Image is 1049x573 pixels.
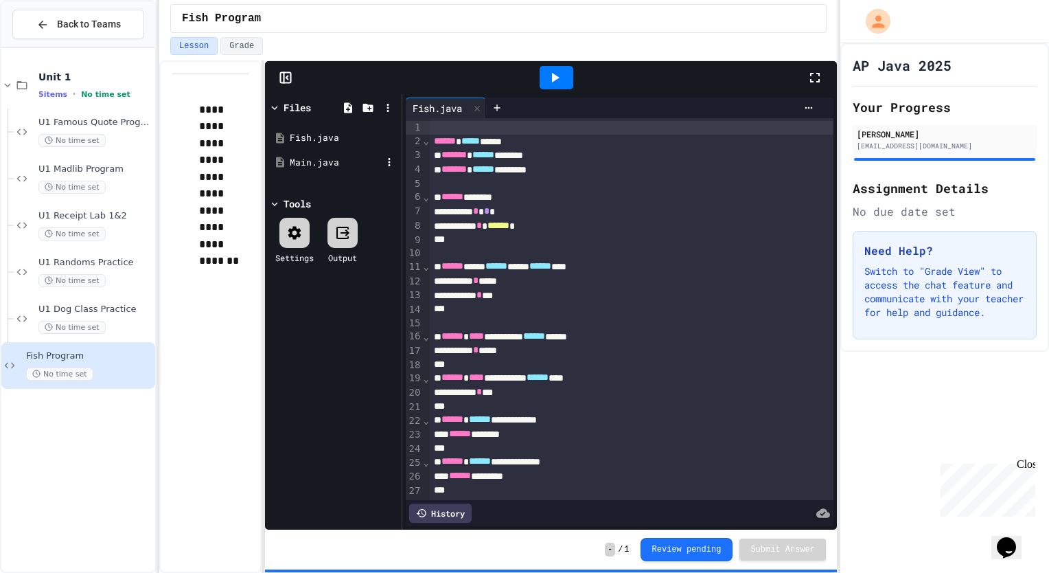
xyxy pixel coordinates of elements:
[853,56,952,75] h1: AP Java 2025
[406,177,423,191] div: 5
[422,192,429,203] span: Fold line
[853,98,1037,117] h2: Your Progress
[290,131,397,145] div: Fish.java
[406,442,423,456] div: 24
[422,331,429,342] span: Fold line
[57,17,121,32] span: Back to Teams
[406,498,423,512] div: 28
[406,234,423,247] div: 9
[406,260,423,275] div: 11
[182,10,261,27] span: Fish Program
[290,156,382,170] div: Main.java
[26,350,152,362] span: Fish Program
[406,98,486,118] div: Fish.java
[406,470,423,484] div: 26
[38,321,106,334] span: No time set
[38,164,152,175] span: U1 Madlib Program
[935,458,1035,517] iframe: chat widget
[406,205,423,219] div: 7
[739,539,826,561] button: Submit Answer
[275,251,314,264] div: Settings
[857,141,1033,151] div: [EMAIL_ADDRESS][DOMAIN_NAME]
[624,544,629,555] span: 1
[220,37,263,55] button: Grade
[406,135,423,149] div: 2
[38,117,152,128] span: U1 Famous Quote Program
[422,373,429,384] span: Fold line
[853,203,1037,220] div: No due date set
[406,330,423,344] div: 16
[406,372,423,386] div: 19
[406,190,423,205] div: 6
[406,148,423,163] div: 3
[991,518,1035,559] iframe: chat widget
[406,484,423,498] div: 27
[38,210,152,222] span: U1 Receipt Lab 1&2
[864,265,1025,319] p: Switch to "Grade View" to access the chat feature and communicate with your teacher for help and ...
[605,543,615,557] span: -
[406,456,423,471] div: 25
[853,179,1037,198] h2: Assignment Details
[406,247,423,260] div: 10
[406,121,423,135] div: 1
[406,275,423,289] div: 12
[170,37,218,55] button: Lesson
[406,401,423,414] div: 21
[406,289,423,303] div: 13
[864,243,1025,259] h3: Need Help?
[406,101,469,115] div: Fish.java
[38,71,152,83] span: Unit 1
[406,163,423,177] div: 4
[851,5,894,37] div: My Account
[406,428,423,442] div: 23
[284,196,311,211] div: Tools
[38,304,152,315] span: U1 Dog Class Practice
[618,544,623,555] span: /
[406,386,423,401] div: 20
[406,414,423,429] div: 22
[38,257,152,269] span: U1 Randoms Practice
[81,90,130,99] span: No time set
[422,415,429,426] span: Fold line
[38,181,106,194] span: No time set
[38,227,106,240] span: No time set
[409,504,472,523] div: History
[38,90,67,99] span: 5 items
[284,100,311,115] div: Files
[38,274,106,287] span: No time set
[406,344,423,359] div: 17
[406,219,423,234] div: 8
[422,457,429,468] span: Fold line
[5,5,95,87] div: Chat with us now!Close
[328,251,357,264] div: Output
[406,359,423,372] div: 18
[73,89,76,100] span: •
[12,10,144,39] button: Back to Teams
[422,135,429,146] span: Fold line
[422,261,429,272] span: Fold line
[38,134,106,147] span: No time set
[406,303,423,317] div: 14
[641,538,733,561] button: Review pending
[406,317,423,330] div: 15
[857,128,1033,140] div: [PERSON_NAME]
[26,368,93,381] span: No time set
[750,544,815,555] span: Submit Answer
